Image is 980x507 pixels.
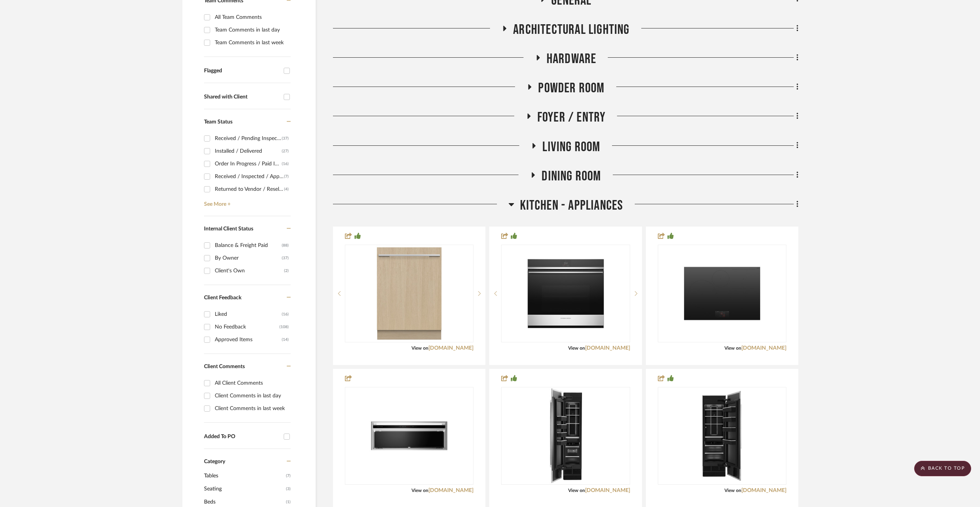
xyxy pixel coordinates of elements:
div: (108) [279,321,289,333]
div: (37) [282,252,289,264]
span: Team Status [204,119,232,125]
div: (7) [284,170,289,183]
img: Induction Cooktop [682,245,763,342]
div: Received / Inspected / Approved [215,170,284,183]
div: Shared with Client [204,94,280,100]
a: [DOMAIN_NAME] [741,488,786,493]
span: Category [204,459,225,465]
span: Client Comments [204,364,245,369]
a: [DOMAIN_NAME] [585,488,630,493]
span: Powder Room [538,80,604,97]
div: Installed / Delivered [215,145,282,157]
span: View on [411,346,428,350]
img: Wall Oven [525,245,606,342]
div: Client Comments in last day [215,390,289,402]
div: (88) [282,239,289,252]
span: Foyer / Entry [537,109,606,126]
div: Flagged [204,68,280,74]
div: Liked [215,308,282,320]
img: Integrated Dishwasher, Tall, Sanitize [369,245,450,342]
div: All Team Comments [215,11,289,23]
div: (16) [282,308,289,320]
div: (14) [282,334,289,346]
span: Seating [204,482,284,495]
span: Kitchen - Appliances [520,197,623,214]
a: [DOMAIN_NAME] [585,345,630,351]
span: View on [724,488,741,493]
span: View on [568,346,585,350]
a: See More + [202,195,291,208]
div: Team Comments in last week [215,37,289,49]
div: By Owner [215,252,282,264]
div: Returned to Vendor / Reselect [215,183,284,195]
span: View on [724,346,741,350]
div: (37) [282,132,289,145]
div: No Feedback [215,321,279,333]
div: All Client Comments [215,377,289,389]
img: Insert Range Hood [369,388,450,484]
div: 0 [502,245,629,342]
span: Internal Client Status [204,226,253,232]
div: (27) [282,145,289,157]
div: Approved Items [215,334,282,346]
div: Order In Progress / Paid In Full w/ Freight, No Balance due [215,158,282,170]
span: Tables [204,469,284,482]
div: (4) [284,183,289,195]
div: Received / Pending Inspection [215,132,282,145]
div: Added To PO [204,434,280,440]
img: Fridge Column [699,388,745,484]
span: (7) [286,470,291,482]
div: (16) [282,158,289,170]
span: Living Room [542,139,600,155]
span: (3) [286,483,291,495]
div: Client's Own [215,265,284,277]
div: 0 [345,245,473,342]
span: View on [411,488,428,493]
img: Freezer Column [547,388,584,484]
span: Architectural Lighting [513,22,629,38]
scroll-to-top-button: BACK TO TOP [914,461,971,476]
a: [DOMAIN_NAME] [428,488,473,493]
span: Client Feedback [204,295,241,300]
a: [DOMAIN_NAME] [741,345,786,351]
div: Client Comments in last week [215,402,289,415]
div: Team Comments in last day [215,24,289,36]
div: Balance & Freight Paid [215,239,282,252]
span: Hardware [547,51,597,67]
div: (2) [284,265,289,277]
span: View on [568,488,585,493]
span: Dining Room [542,168,601,185]
a: [DOMAIN_NAME] [428,345,473,351]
